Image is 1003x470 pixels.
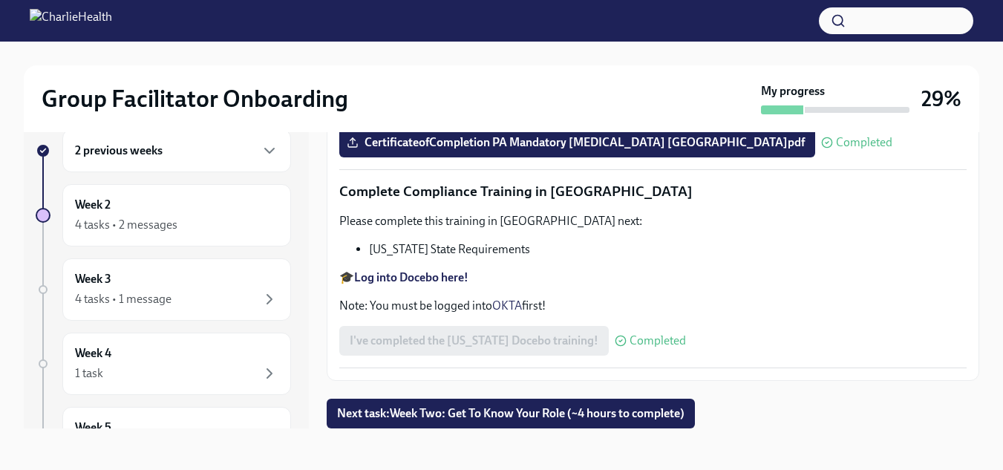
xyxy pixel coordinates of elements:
a: Week 24 tasks • 2 messages [36,184,291,247]
label: CertificateofCompletion PA Mandatory [MEDICAL_DATA] [GEOGRAPHIC_DATA]pdf [339,128,815,157]
strong: My progress [761,83,825,99]
h6: Week 2 [75,197,111,213]
a: Week 41 task [36,333,291,395]
p: Please complete this training in [GEOGRAPHIC_DATA] next: [339,213,967,229]
a: OKTA [492,298,522,313]
div: 4 tasks • 2 messages [75,217,177,233]
a: Week 5 [36,407,291,469]
a: Log into Docebo here! [354,270,468,284]
h3: 29% [921,85,961,112]
h6: Week 4 [75,345,111,362]
h6: 2 previous weeks [75,143,163,159]
p: Complete Compliance Training in [GEOGRAPHIC_DATA] [339,182,967,201]
p: Note: You must be logged into first! [339,298,967,314]
li: [US_STATE] State Requirements [369,241,967,258]
span: CertificateofCompletion PA Mandatory [MEDICAL_DATA] [GEOGRAPHIC_DATA]pdf [350,135,805,150]
button: Next task:Week Two: Get To Know Your Role (~4 hours to complete) [327,399,695,428]
div: 2 previous weeks [62,129,291,172]
h6: Week 5 [75,420,111,436]
h6: Week 3 [75,271,111,287]
div: 4 tasks • 1 message [75,291,171,307]
div: 1 task [75,365,103,382]
img: CharlieHealth [30,9,112,33]
span: Completed [836,137,892,148]
p: 🎓 [339,270,967,286]
span: Completed [630,335,686,347]
a: Week 34 tasks • 1 message [36,258,291,321]
h2: Group Facilitator Onboarding [42,84,348,114]
span: Next task : Week Two: Get To Know Your Role (~4 hours to complete) [337,406,685,421]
